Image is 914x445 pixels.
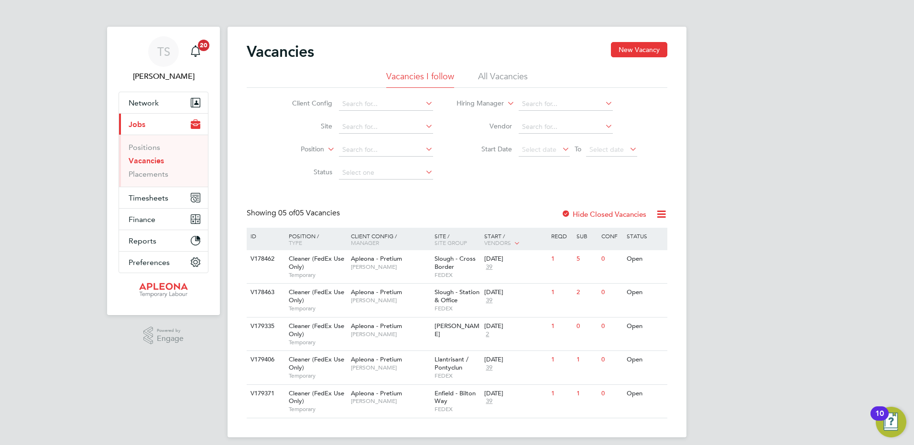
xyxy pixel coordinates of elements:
span: Network [129,98,159,107]
span: FEDEX [435,405,480,413]
input: Search for... [339,143,433,157]
span: Select date [589,145,624,154]
div: 2 [574,284,599,301]
span: Temporary [289,339,346,346]
span: Finance [129,215,155,224]
div: V178463 [248,284,282,301]
div: 1 [549,385,574,403]
div: Conf [599,228,624,244]
div: Position / [282,228,348,251]
div: V178462 [248,250,282,268]
span: Select date [522,145,556,154]
div: 0 [599,351,624,369]
nav: Main navigation [107,27,220,315]
a: Placements [129,170,168,179]
div: 1 [549,250,574,268]
input: Select one [339,166,433,180]
span: Temporary [289,372,346,380]
li: Vacancies I follow [386,71,454,88]
div: Showing [247,208,342,218]
label: Hiring Manager [449,99,504,108]
div: V179406 [248,351,282,369]
span: [PERSON_NAME] [351,364,430,371]
div: 0 [599,284,624,301]
div: 0 [599,318,624,335]
span: Enfield - Bilton Way [435,389,476,405]
span: Slough - Station & Office [435,288,479,304]
div: 1 [574,351,599,369]
div: Open [624,318,666,335]
span: Temporary [289,305,346,312]
div: ID [248,228,282,244]
span: TS [157,45,170,58]
div: 0 [599,250,624,268]
a: Positions [129,143,160,152]
span: [PERSON_NAME] [351,263,430,271]
button: Timesheets [119,187,208,208]
span: [PERSON_NAME] [435,322,479,338]
span: Apleona - Pretium [351,322,402,330]
div: V179335 [248,318,282,335]
span: 39 [484,397,494,405]
span: 39 [484,263,494,271]
a: Go to home page [119,283,208,298]
h2: Vacancies [247,42,314,61]
div: [DATE] [484,322,546,330]
div: Open [624,284,666,301]
div: Start / [482,228,549,252]
label: Status [277,168,332,176]
li: All Vacancies [478,71,528,88]
label: Vendor [457,122,512,130]
div: 1 [549,284,574,301]
span: Temporary [289,405,346,413]
div: 5 [574,250,599,268]
span: 2 [484,330,490,339]
div: Jobs [119,135,208,187]
span: Cleaner (FedEx Use Only) [289,254,344,271]
div: V179371 [248,385,282,403]
span: Apleona - Pretium [351,254,402,263]
span: Apleona - Pretium [351,288,402,296]
div: [DATE] [484,288,546,297]
span: 05 of [278,208,295,218]
span: Preferences [129,258,170,267]
button: Jobs [119,114,208,135]
span: Slough - Cross Border [435,254,476,271]
button: Open Resource Center, 10 new notifications [876,407,906,437]
span: [PERSON_NAME] [351,397,430,405]
div: [DATE] [484,390,546,398]
div: 1 [574,385,599,403]
span: FEDEX [435,271,480,279]
div: Open [624,250,666,268]
span: FEDEX [435,372,480,380]
a: Vacancies [129,156,164,165]
span: Site Group [435,239,467,246]
span: Powered by [157,327,184,335]
div: 1 [549,351,574,369]
span: 05 Vacancies [278,208,340,218]
label: Start Date [457,145,512,153]
span: Manager [351,239,379,246]
div: 0 [574,318,599,335]
div: 10 [875,413,884,426]
button: Network [119,92,208,113]
button: Finance [119,209,208,230]
span: Reports [129,236,156,245]
a: TS[PERSON_NAME] [119,36,208,82]
span: Temporary [289,271,346,279]
span: Cleaner (FedEx Use Only) [289,389,344,405]
label: Site [277,122,332,130]
label: Position [269,145,324,154]
a: 20 [186,36,205,67]
input: Search for... [339,120,433,134]
label: Client Config [277,99,332,107]
div: Client Config / [348,228,432,251]
button: Preferences [119,252,208,273]
div: [DATE] [484,255,546,263]
img: apleona-logo-retina.png [139,283,188,298]
span: Cleaner (FedEx Use Only) [289,322,344,338]
span: To [572,143,584,155]
span: [PERSON_NAME] [351,297,430,304]
input: Search for... [339,97,433,111]
div: Status [624,228,666,244]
